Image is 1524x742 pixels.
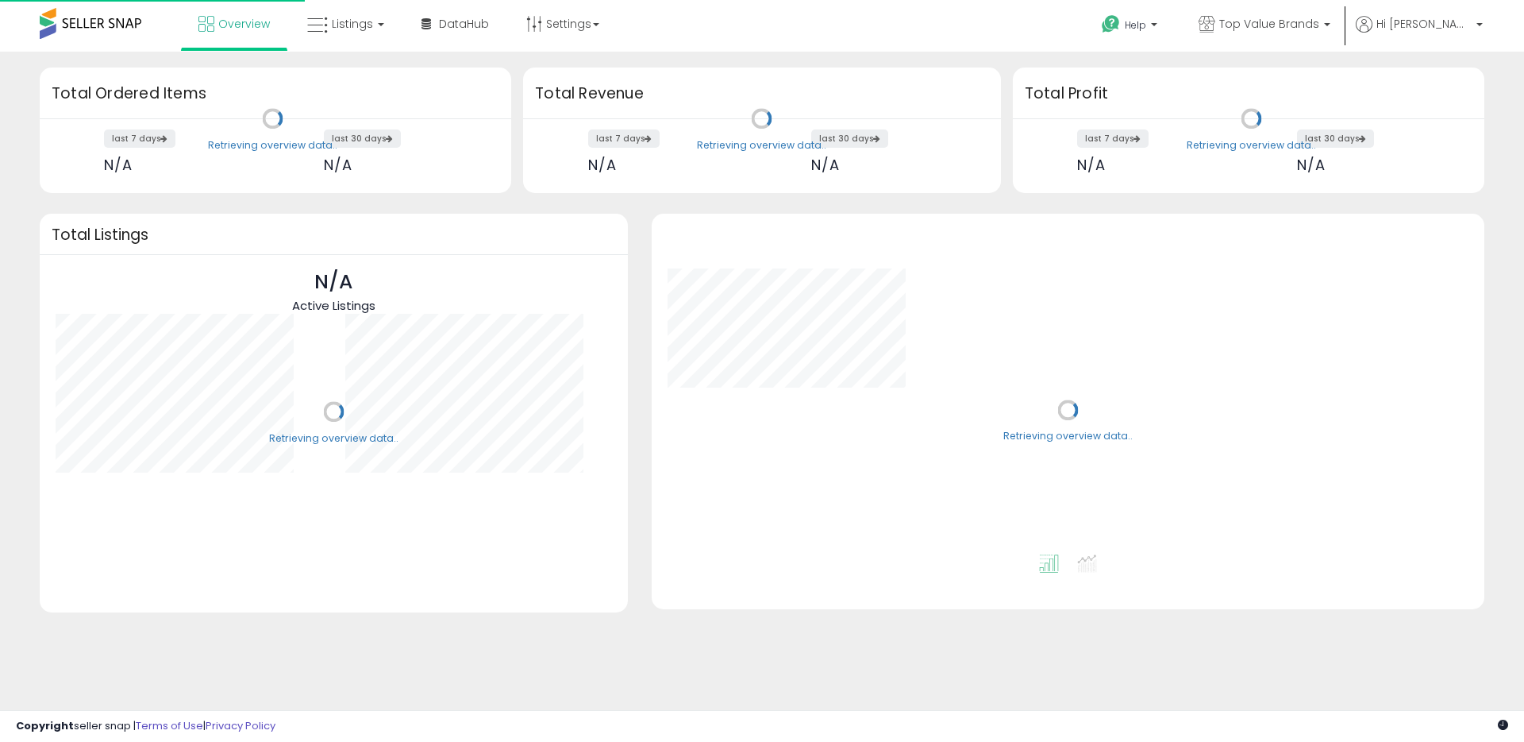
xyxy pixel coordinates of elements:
span: Hi [PERSON_NAME] [1376,16,1472,32]
a: Help [1089,2,1173,52]
i: Get Help [1101,14,1121,34]
div: Retrieving overview data.. [269,431,398,446]
span: Overview [218,16,270,32]
div: Retrieving overview data.. [208,138,337,153]
div: Retrieving overview data.. [1003,430,1133,444]
span: Listings [332,16,373,32]
div: Retrieving overview data.. [1187,138,1316,153]
span: Top Value Brands [1219,16,1319,32]
span: DataHub [439,16,489,32]
div: Retrieving overview data.. [697,138,826,153]
a: Hi [PERSON_NAME] [1356,16,1483,52]
span: Help [1125,18,1146,32]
